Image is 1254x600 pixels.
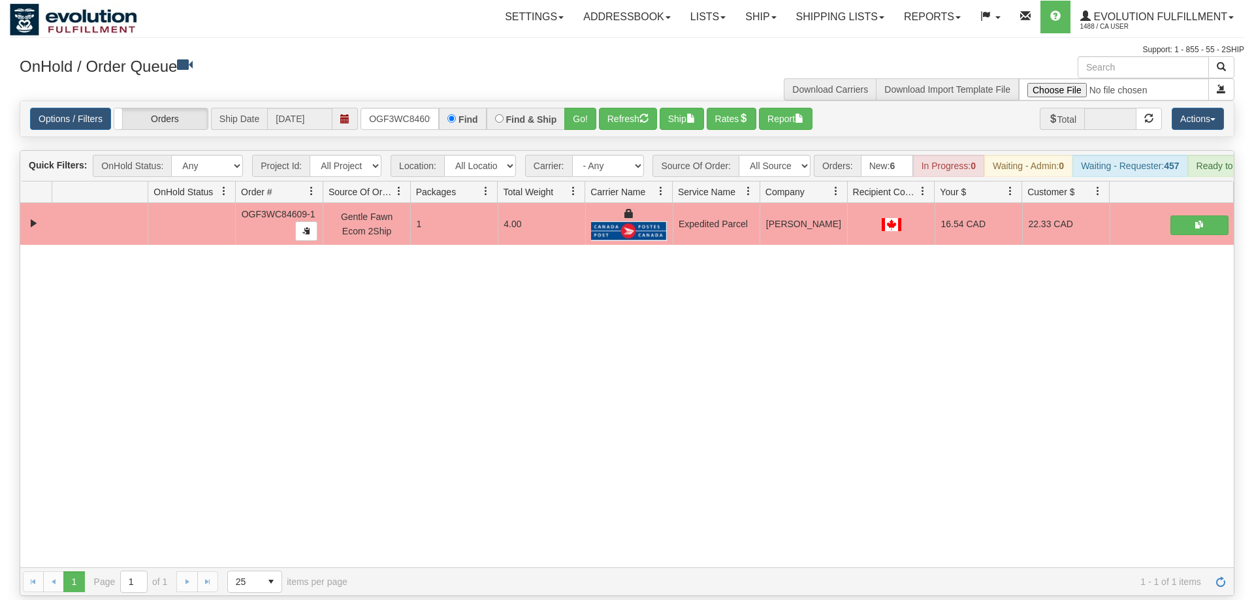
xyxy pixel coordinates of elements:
a: Evolution Fulfillment 1488 / CA User [1070,1,1244,33]
a: OnHold Status filter column settings [213,180,235,202]
a: Your $ filter column settings [999,180,1021,202]
span: select [261,571,281,592]
span: Orders: [814,155,861,177]
span: Service Name [678,185,735,198]
div: Support: 1 - 855 - 55 - 2SHIP [10,44,1244,55]
span: 25 [236,575,253,588]
span: OnHold Status [153,185,213,198]
span: Your $ [940,185,966,198]
label: Orders [114,108,208,129]
span: 4.00 [504,219,521,229]
span: Page 1 [63,571,84,592]
a: Addressbook [573,1,681,33]
span: OGF3WC84609-1 [242,209,315,219]
a: Collapse [25,215,42,232]
a: Settings [495,1,573,33]
span: Page sizes drop down [227,571,282,593]
div: Gentle Fawn Ecom 2Ship [329,210,405,239]
a: Packages filter column settings [475,180,497,202]
strong: 6 [890,161,895,171]
input: Search [1078,56,1209,78]
span: Total [1040,108,1085,130]
button: Copy to clipboard [295,221,317,241]
span: Project Id: [252,155,310,177]
a: Carrier Name filter column settings [650,180,672,202]
a: Service Name filter column settings [737,180,760,202]
span: items per page [227,571,347,593]
button: Search [1208,56,1234,78]
td: 16.54 CAD [935,203,1022,245]
a: Company filter column settings [825,180,847,202]
div: Waiting - Requester: [1072,155,1187,177]
span: Evolution Fulfillment [1091,11,1227,22]
img: Canada Post [591,221,667,240]
span: Carrier Name [590,185,645,198]
a: Customer $ filter column settings [1087,180,1109,202]
label: Find & Ship [506,115,557,124]
span: Ship Date [211,108,267,130]
span: Carrier: [525,155,572,177]
h3: OnHold / Order Queue [20,56,617,75]
a: Order # filter column settings [300,180,323,202]
span: Packages [416,185,456,198]
td: Expedited Parcel [673,203,760,245]
div: New: [861,155,913,177]
strong: 0 [1059,161,1064,171]
span: 1 - 1 of 1 items [366,576,1201,587]
strong: 0 [971,161,976,171]
button: Go! [564,108,596,130]
a: Download Carriers [792,84,868,95]
div: Waiting - Admin: [984,155,1072,177]
span: OnHold Status: [93,155,171,177]
label: Find [458,115,478,124]
td: 22.33 CAD [1022,203,1110,245]
span: Page of 1 [94,571,168,593]
a: Recipient Country filter column settings [912,180,934,202]
img: logo1488.jpg [10,3,137,36]
button: Refresh [599,108,657,130]
div: grid toolbar [20,151,1234,182]
span: Company [765,185,805,198]
a: Options / Filters [30,108,111,130]
span: Source Of Order [329,185,394,198]
a: Refresh [1210,571,1231,592]
span: Location: [391,155,444,177]
a: Shipping lists [786,1,894,33]
span: Source Of Order: [652,155,739,177]
td: [PERSON_NAME] [760,203,847,245]
span: 1488 / CA User [1080,20,1178,33]
a: Download Import Template File [884,84,1010,95]
button: Report [759,108,812,130]
a: Source Of Order filter column settings [388,180,410,202]
span: 1 [416,219,421,229]
button: Ship [660,108,704,130]
a: Total Weight filter column settings [562,180,585,202]
input: Page 1 [121,571,147,592]
button: Actions [1172,108,1224,130]
a: Ship [735,1,786,33]
img: CA [882,218,901,231]
a: Lists [681,1,735,33]
input: Import [1019,78,1209,101]
span: Total Weight [503,185,553,198]
label: Quick Filters: [29,159,87,172]
button: Shipping Documents [1170,215,1229,235]
a: Reports [894,1,971,33]
span: Order # [241,185,272,198]
button: Rates [707,108,757,130]
span: Customer $ [1027,185,1074,198]
span: Recipient Country [853,185,918,198]
div: In Progress: [913,155,984,177]
input: Order # [361,108,439,130]
strong: 457 [1164,161,1179,171]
